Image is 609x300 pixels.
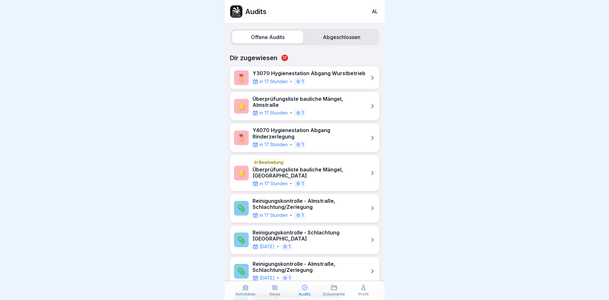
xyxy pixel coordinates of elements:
div: 🦠 [234,233,249,247]
p: 1 [302,213,304,217]
p: [DATE] [260,275,275,281]
p: 1 [289,244,291,249]
p: Reinigungskontrolle - Almstraße, Schlachtung/Zerlegung [253,198,366,210]
a: ⭐Überprüfungsliste bauliche Mängel, Almstraßein 17 Stunden1 [230,92,379,121]
p: Y4070 Hygienestation Abgang Rinderzerlegung [253,127,366,139]
p: in 17 Stunden [260,110,288,116]
div: 🎖️ [234,70,249,85]
p: 1 [302,142,304,147]
p: in 17 Stunden [260,180,288,187]
div: 🦠 [234,201,249,216]
p: Dokumente [323,292,345,296]
a: 🦠Reinigungskontrolle - Schlachtung [GEOGRAPHIC_DATA][DATE]1 [230,225,379,254]
a: ⭐In BearbeitungÜberprüfungsliste bauliche Mängel, [GEOGRAPHIC_DATA]in 17 Stunden1 [230,155,379,191]
div: 🎖️ [234,130,249,145]
div: 🦠 [234,264,249,279]
div: ⭐ [234,99,249,114]
a: 🦠Reinigungskontrolle - Almstraße, Schlachtung/Zerlegungin 17 Stunden1 [230,194,379,223]
p: Audits [245,7,267,16]
span: 17 [281,55,288,61]
p: Überprüfungsliste bauliche Mängel, Almstraße [253,96,366,108]
p: in 17 Stunden [260,78,288,85]
p: Reinigungskontrolle - Almstraße, Schlachtung/Zerlegung [253,261,366,273]
p: Audits [299,292,311,296]
p: 1 [302,79,304,84]
p: 1 [302,111,304,115]
div: ⭐ [234,166,249,180]
p: in 17 Stunden [260,212,288,218]
a: 🦠Reinigungskontrolle - Almstraße, Schlachtung/Zerlegung[DATE]1 [230,257,379,286]
p: Überprüfungsliste bauliche Mängel, [GEOGRAPHIC_DATA] [253,167,366,179]
a: 🎖️Y4070 Hygienestation Abgang Rinderzerlegungin 17 Stunden1 [230,123,379,152]
p: 1 [289,276,291,280]
a: AL [371,7,379,16]
p: In Bearbeitung [253,159,285,165]
p: Y3070 Hygienestation Abgang Wurstbetrieb [253,70,365,76]
p: Dir zugewiesen [230,54,379,62]
p: [DATE] [260,243,275,250]
p: News [269,292,280,296]
p: Aktivitäten [235,292,255,296]
p: Profil [358,292,369,296]
p: Reinigungskontrolle - Schlachtung [GEOGRAPHIC_DATA] [253,230,366,242]
p: 1 [302,181,304,186]
label: Offene Audits [232,31,303,43]
img: zazc8asra4ka39jdtci05bj8.png [230,5,242,18]
label: Abgeschlossen [306,31,377,43]
p: in 17 Stunden [260,141,288,148]
a: 🎖️Y3070 Hygienestation Abgang Wurstbetriebin 17 Stunden1 [230,66,379,89]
